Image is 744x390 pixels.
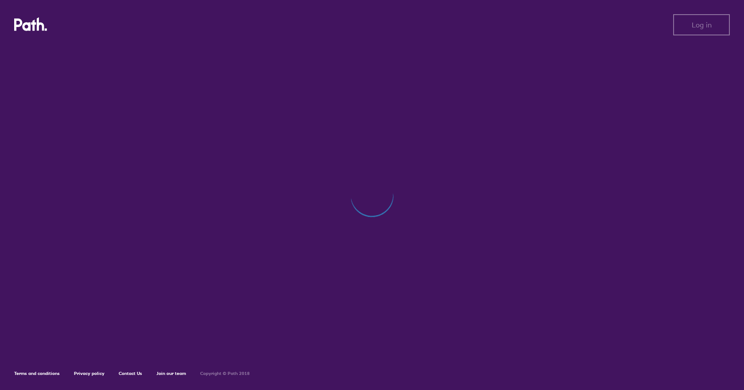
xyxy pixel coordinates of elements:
[74,371,105,376] a: Privacy policy
[156,371,186,376] a: Join our team
[200,371,250,376] h6: Copyright © Path 2018
[119,371,142,376] a: Contact Us
[673,14,730,35] button: Log in
[14,371,60,376] a: Terms and conditions
[692,21,712,29] span: Log in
